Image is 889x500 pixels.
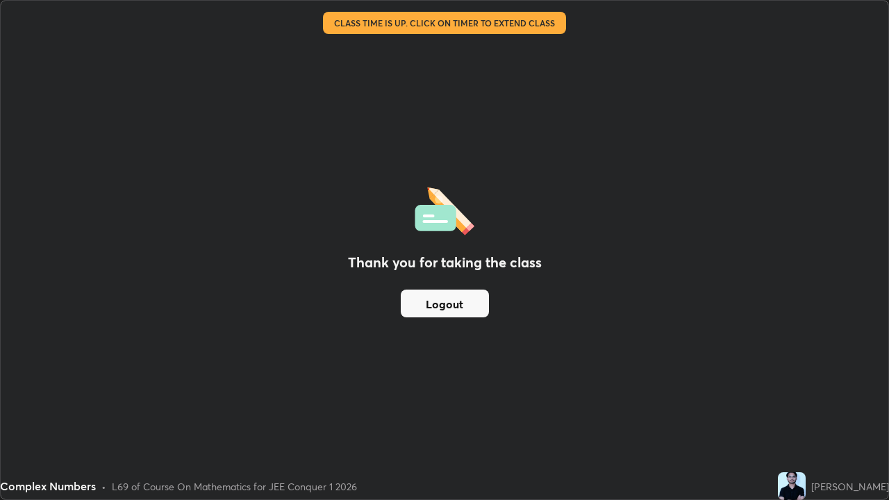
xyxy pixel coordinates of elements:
[811,479,889,494] div: [PERSON_NAME]
[401,290,489,317] button: Logout
[112,479,357,494] div: L69 of Course On Mathematics for JEE Conquer 1 2026
[778,472,806,500] img: 7aced0a64bc6441e9f5d793565b0659e.jpg
[101,479,106,494] div: •
[415,183,474,235] img: offlineFeedback.1438e8b3.svg
[348,252,542,273] h2: Thank you for taking the class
